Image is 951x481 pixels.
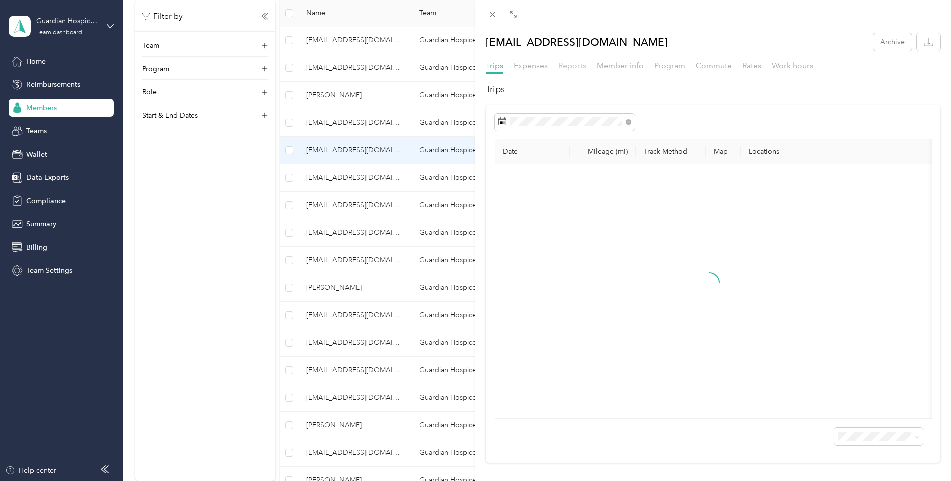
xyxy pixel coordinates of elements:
[772,61,813,70] span: Work hours
[486,33,668,51] p: [EMAIL_ADDRESS][DOMAIN_NAME]
[742,61,761,70] span: Rates
[873,33,912,51] button: Archive
[495,139,570,164] th: Date
[895,425,951,481] iframe: Everlance-gr Chat Button Frame
[696,61,732,70] span: Commute
[486,83,940,96] h2: Trips
[570,139,636,164] th: Mileage (mi)
[597,61,644,70] span: Member info
[706,139,741,164] th: Map
[514,61,548,70] span: Expenses
[636,139,706,164] th: Track Method
[654,61,685,70] span: Program
[558,61,586,70] span: Reports
[486,61,503,70] span: Trips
